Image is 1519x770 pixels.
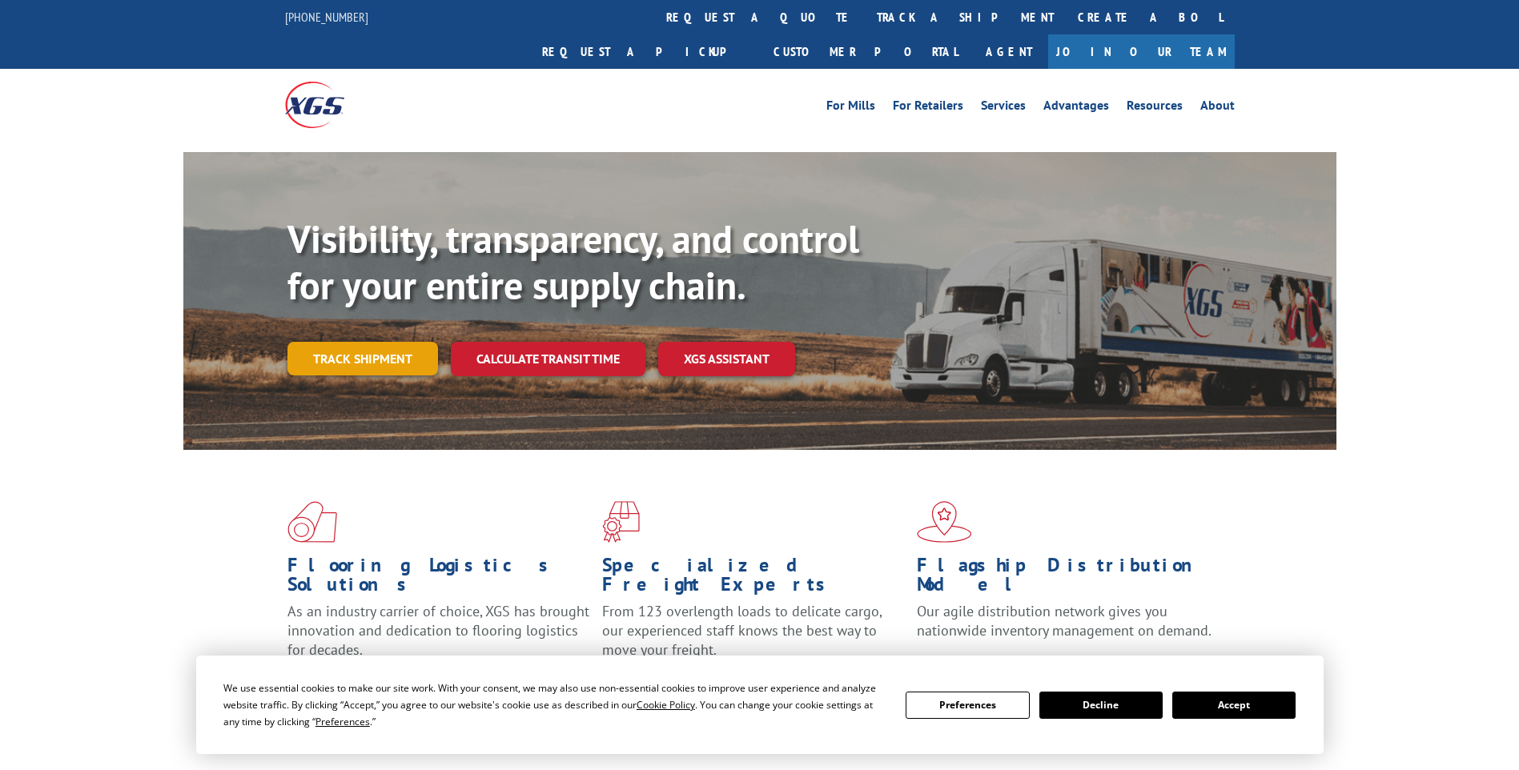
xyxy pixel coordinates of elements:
a: About [1200,99,1235,117]
a: Customer Portal [762,34,970,69]
a: [PHONE_NUMBER] [285,9,368,25]
a: Advantages [1043,99,1109,117]
a: Agent [970,34,1048,69]
h1: Specialized Freight Experts [602,555,905,602]
img: xgs-icon-focused-on-flooring-red [602,501,640,543]
button: Decline [1039,692,1163,719]
img: xgs-icon-total-supply-chain-intelligence-red [287,501,337,543]
a: Calculate transit time [451,342,645,376]
div: Cookie Consent Prompt [196,656,1324,754]
a: Track shipment [287,342,438,375]
span: Our agile distribution network gives you nationwide inventory management on demand. [917,602,1212,640]
span: Cookie Policy [637,698,695,712]
a: For Retailers [893,99,963,117]
span: Preferences [315,715,370,728]
span: As an industry carrier of choice, XGS has brought innovation and dedication to flooring logistics... [287,602,589,659]
h1: Flooring Logistics Solutions [287,555,590,602]
button: Accept [1172,692,1296,719]
a: Services [981,99,1026,117]
a: Learn More > [917,655,1116,673]
h1: Flagship Distribution Model [917,555,1220,602]
a: Resources [1127,99,1183,117]
a: Join Our Team [1048,34,1235,69]
a: XGS ASSISTANT [658,342,795,376]
img: xgs-icon-flagship-distribution-model-red [917,501,972,543]
a: For Mills [826,99,875,117]
p: From 123 overlength loads to delicate cargo, our experienced staff knows the best way to move you... [602,602,905,673]
button: Preferences [906,692,1029,719]
div: We use essential cookies to make our site work. With your consent, we may also use non-essential ... [223,680,886,730]
a: Request a pickup [530,34,762,69]
b: Visibility, transparency, and control for your entire supply chain. [287,214,859,310]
